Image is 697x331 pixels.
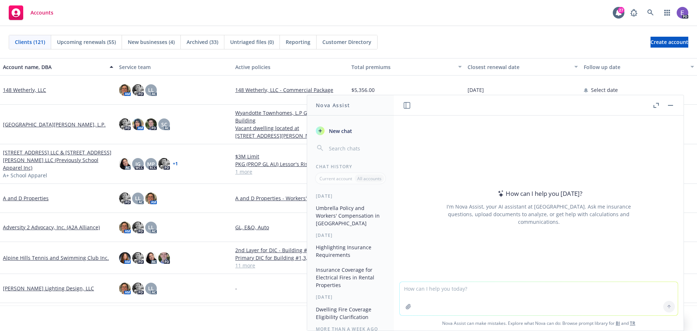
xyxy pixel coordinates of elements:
button: Highlighting Insurance Requirements [313,241,388,261]
a: 11 more [235,262,346,269]
div: Chat History [307,164,394,170]
img: photo [119,193,131,204]
span: Create account [651,35,688,49]
img: photo [158,158,170,170]
img: photo [119,84,131,96]
span: Accounts [30,10,53,16]
div: Total premiums [351,63,454,71]
h1: Nova Assist [316,101,350,109]
span: A+ School Apparel [3,171,47,179]
span: $5,356.00 [351,86,375,94]
p: Current account [319,175,352,182]
img: photo [119,118,131,130]
span: Upcoming renewals (55) [57,38,116,46]
img: photo [677,7,688,19]
a: [PERSON_NAME] Lighting Design, LLC [3,284,94,292]
div: Account name, DBA [3,63,105,71]
a: PKG (PROP GL AU) Lessor's Risk [235,160,346,168]
a: Search [643,5,658,20]
div: [DATE] [307,193,394,199]
input: Search chats [327,143,385,153]
a: TR [630,320,635,326]
a: BI [616,320,620,326]
div: [DATE] [307,294,394,300]
a: + 1 [173,162,178,166]
a: GL, E&O, Auto [235,223,346,231]
a: Alpine Hills Tennis and Swimming Club Inc. [3,254,109,262]
img: photo [119,283,131,294]
a: 148 Wetherly, LLC - Commercial Package [235,86,346,94]
a: Create account [651,37,688,48]
span: Nova Assist can make mistakes. Explore what Nova can do: Browse prompt library for and [397,316,681,331]
img: photo [145,252,157,264]
span: JG [135,160,140,168]
button: Total premiums [348,58,465,76]
button: Closest renewal date [465,58,581,76]
p: All accounts [357,175,382,182]
span: New chat [327,127,352,135]
img: photo [119,158,131,170]
a: Switch app [660,5,674,20]
button: Insurance Coverage for Electrical Fires in Rental Properties [313,264,388,291]
span: Customer Directory [322,38,371,46]
div: Service team [119,63,229,71]
img: photo [132,252,144,264]
button: Service team [116,58,232,76]
img: photo [158,252,170,264]
span: Clients (121) [15,38,45,46]
span: [DATE] [468,86,484,94]
a: Vacant dwelling located at [STREET_ADDRESS][PERSON_NAME] [235,124,346,140]
a: Accounts [6,3,56,23]
img: photo [145,118,157,130]
a: [GEOGRAPHIC_DATA][PERSON_NAME], L.P. [3,121,106,128]
div: How can I help you [DATE]? [496,189,582,198]
span: Reporting [286,38,310,46]
img: photo [132,222,144,233]
div: I'm Nova Assist, your AI assistant at [GEOGRAPHIC_DATA]. Ask me insurance questions, upload docum... [437,203,641,226]
span: LL [135,194,141,202]
a: Report a Bug [627,5,641,20]
span: LL [148,86,154,94]
span: LL [148,284,154,292]
span: New businesses (4) [128,38,175,46]
span: Archived (33) [187,38,218,46]
div: Closest renewal date [468,63,570,71]
img: photo [132,84,144,96]
a: 1 more [235,168,346,175]
span: - [235,284,237,292]
a: 148 Wetherly, LLC [3,86,46,94]
img: photo [119,222,131,233]
span: SC [161,121,167,128]
div: Active policies [235,63,346,71]
img: photo [132,118,144,130]
a: [STREET_ADDRESS] LLC & [STREET_ADDRESS][PERSON_NAME] LLC (Previously School Apparel Inc) [3,149,113,171]
div: [DATE] [307,232,394,238]
span: MP [147,160,155,168]
a: Adversity 2 Advocacy, Inc. (A2A Alliance) [3,223,100,231]
div: Follow up date [584,63,686,71]
img: photo [132,283,144,294]
div: 27 [618,7,624,13]
a: A and D Properties [3,194,49,202]
button: Follow up date [581,58,697,76]
img: photo [145,193,157,204]
span: Select date [591,86,618,94]
span: Untriaged files (0) [230,38,274,46]
a: Primary DIC for Building #1,3,4,5 [235,254,346,262]
button: Umbrella Policy and Workers' Compensation in [GEOGRAPHIC_DATA] [313,202,388,229]
img: photo [119,252,131,264]
a: 2nd Layer for DIC - Building #1,3,4,5 [235,246,346,254]
button: New chat [313,124,388,137]
button: Dwelling Fire Coverage Eligibility Clarification [313,303,388,323]
a: A and D Properties - Workers' Compensation [235,194,346,202]
a: Wyandotte Townhomes, L.P GL Vacant Building [235,109,346,124]
span: LL [148,223,154,231]
button: Active policies [232,58,348,76]
a: $3M Limit [235,153,346,160]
